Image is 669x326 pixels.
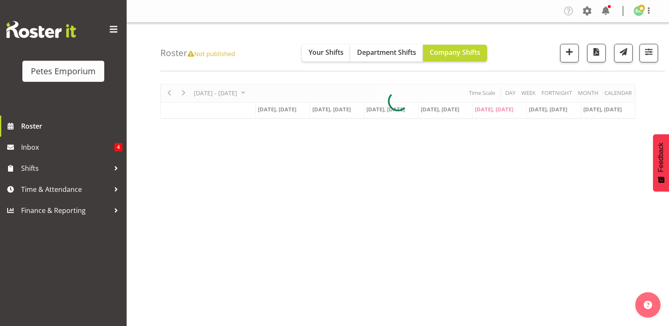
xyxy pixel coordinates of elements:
[114,143,122,151] span: 4
[657,143,665,172] span: Feedback
[560,44,579,62] button: Add a new shift
[357,48,416,57] span: Department Shifts
[21,141,114,154] span: Inbox
[614,44,633,62] button: Send a list of all shifts for the selected filtered period to all rostered employees.
[653,134,669,191] button: Feedback - Show survey
[644,301,652,309] img: help-xxl-2.png
[634,6,644,16] img: ruth-robertson-taylor722.jpg
[187,49,235,58] span: Not published
[350,45,423,62] button: Department Shifts
[160,48,235,58] h4: Roster
[21,162,110,175] span: Shifts
[639,44,658,62] button: Filter Shifts
[21,204,110,217] span: Finance & Reporting
[6,21,76,38] img: Rosterit website logo
[21,183,110,196] span: Time & Attendance
[587,44,606,62] button: Download a PDF of the roster according to the set date range.
[31,65,96,78] div: Petes Emporium
[309,48,344,57] span: Your Shifts
[21,120,122,132] span: Roster
[302,45,350,62] button: Your Shifts
[423,45,487,62] button: Company Shifts
[430,48,480,57] span: Company Shifts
